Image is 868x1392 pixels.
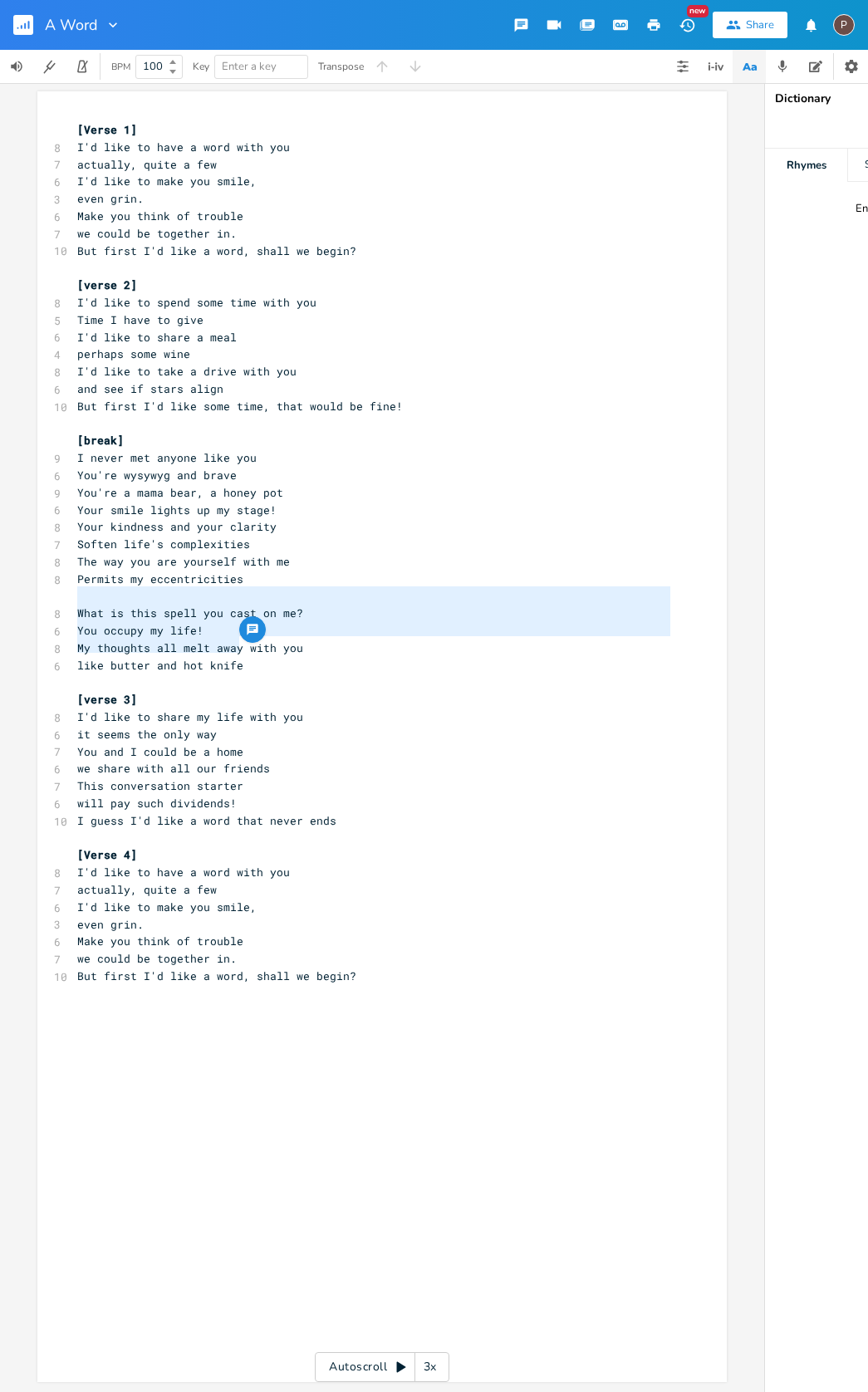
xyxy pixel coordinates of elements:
[77,485,283,500] span: You're a mama bear, a honey pot
[77,174,257,189] span: I'd like to make you smile,
[77,157,217,172] span: actually, quite a few
[77,277,137,292] span: [verse 2]
[833,14,855,36] div: Paul H
[77,605,303,620] span: What is this spell you cast on me?
[77,847,137,862] span: [Verse 4]
[77,761,270,776] span: we share with all our friends
[77,381,223,396] span: and see if stars align
[77,399,403,414] span: But first I'd like some time, that would be fine!
[77,295,316,310] span: I'd like to spend some time with you
[77,468,237,483] span: You're wysywyg and brave
[77,813,336,828] span: I guess I'd like a word that never ends
[415,1352,445,1382] div: 3x
[77,623,204,638] span: You occupy my life!
[670,10,704,40] button: New
[77,226,237,241] span: we could be together in.
[77,243,356,258] span: But first I'd like a word, shall we begin?
[77,312,204,327] span: Time I have to give
[77,778,243,793] span: This conversation starter
[77,346,190,361] span: perhaps some wine
[77,865,290,880] span: I'd like to have a word with you
[77,519,277,534] span: Your kindness and your clarity
[713,12,787,38] button: Share
[77,727,217,742] span: it seems the only way
[77,899,257,914] span: I'd like to make you smile,
[77,208,243,223] span: Make you think of trouble
[77,658,243,673] span: like butter and hot knife
[77,502,277,517] span: Your smile lights up my stage!
[77,709,303,724] span: I'd like to share my life with you
[77,796,237,811] span: will pay such dividends!
[746,17,774,32] div: Share
[111,62,130,71] div: BPM
[77,882,217,897] span: actually, quite a few
[77,537,250,551] span: Soften life's complexities
[77,330,237,345] span: I'd like to share a meal
[77,571,243,586] span: Permits my eccentricities
[77,917,144,932] span: even grin.
[77,744,243,759] span: You and I could be a home
[315,1352,449,1382] div: Autoscroll
[77,692,137,707] span: [verse 3]
[77,140,290,154] span: I'd like to have a word with you
[193,61,209,71] div: Key
[833,6,855,44] button: P
[318,61,364,71] div: Transpose
[765,149,847,182] div: Rhymes
[77,951,237,966] span: we could be together in.
[77,554,290,569] span: The way you are yourself with me
[45,17,98,32] span: A Word
[77,450,257,465] span: I never met anyone like you
[687,5,709,17] div: New
[77,640,303,655] span: My thoughts all melt away with you
[77,934,243,948] span: Make you think of trouble
[77,968,356,983] span: But first I'd like a word, shall we begin?
[77,191,144,206] span: even grin.
[77,433,124,448] span: [break]
[222,59,277,74] span: Enter a key
[77,122,137,137] span: [Verse 1]
[77,364,297,379] span: I'd like to take a drive with you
